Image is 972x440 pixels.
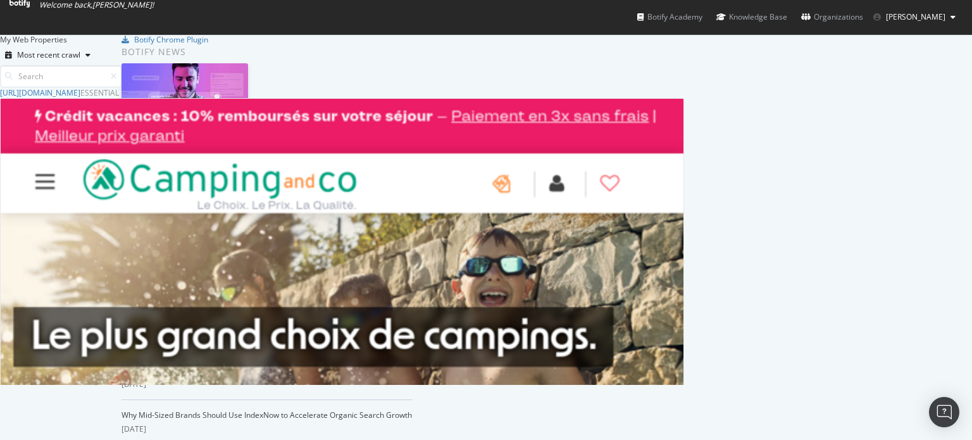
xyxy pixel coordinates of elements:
[716,11,787,23] div: Knowledge Base
[121,34,208,45] a: Botify Chrome Plugin
[134,34,208,45] div: Botify Chrome Plugin
[801,11,863,23] div: Organizations
[121,45,412,59] div: Botify news
[929,397,959,427] div: Open Intercom Messenger
[121,63,248,130] img: How to Prioritize and Accelerate Technical SEO with Botify Assist
[80,87,119,98] div: Essential
[863,7,966,27] button: [PERSON_NAME]
[637,11,702,23] div: Botify Academy
[17,51,80,59] div: Most recent crawl
[121,410,412,420] a: Why Mid-Sized Brands Should Use IndexNow to Accelerate Organic Search Growth
[886,11,945,22] span: frédéric kinzi
[121,424,412,435] div: [DATE]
